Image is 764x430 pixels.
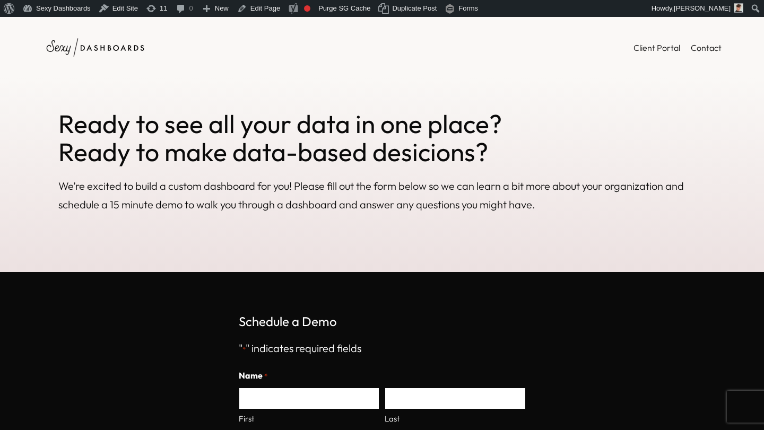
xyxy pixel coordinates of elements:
div: Focus keyphrase not set [304,5,310,12]
p: " " indicates required fields [239,339,526,357]
h2: Ready to see all your data in one place? Ready to make data-based desicions? [58,110,706,166]
h2: Schedule a Demo [239,314,526,328]
span: Contact [691,42,722,53]
legend: Name [239,368,267,383]
span: [PERSON_NAME] [674,4,731,12]
label: First [239,409,379,426]
img: Sexy Dashboards [42,33,149,62]
a: Client Portal [633,40,680,55]
span: Client Portal [633,42,680,53]
nav: Header Menu [633,40,722,55]
p: We’re excited to build a custom dashboard for you! Please fill out the form below so we can learn... [58,177,706,214]
label: Last [385,409,525,426]
a: Contact [691,40,722,55]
